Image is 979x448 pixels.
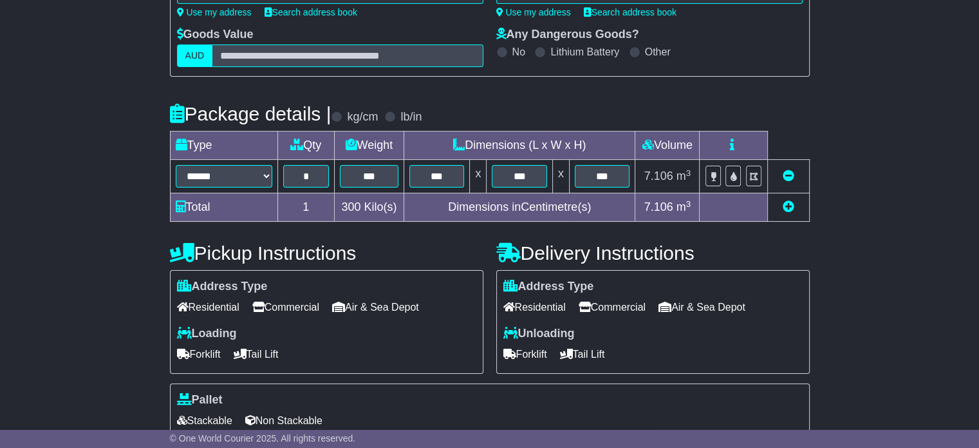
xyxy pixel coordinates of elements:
td: x [470,160,487,193]
h4: Pickup Instructions [170,242,483,264]
span: m [676,200,691,213]
td: Weight [334,131,404,160]
a: Remove this item [783,170,794,182]
a: Add new item [783,200,794,213]
label: Unloading [503,327,575,341]
sup: 3 [686,168,691,178]
span: 7.106 [644,170,673,182]
sup: 3 [686,199,691,209]
span: Air & Sea Depot [332,297,419,317]
span: Residential [177,297,239,317]
span: Tail Lift [560,344,605,364]
td: x [552,160,569,193]
label: kg/cm [347,110,378,124]
td: Type [170,131,277,160]
a: Use my address [177,7,252,17]
a: Search address book [265,7,357,17]
span: Forklift [177,344,221,364]
h4: Package details | [170,103,331,124]
a: Search address book [584,7,676,17]
td: Dimensions (L x W x H) [404,131,635,160]
span: Residential [503,297,566,317]
span: © One World Courier 2025. All rights reserved. [170,433,356,443]
span: 7.106 [644,200,673,213]
label: Address Type [503,280,594,294]
label: Address Type [177,280,268,294]
td: Volume [635,131,700,160]
span: Commercial [579,297,646,317]
h4: Delivery Instructions [496,242,810,264]
label: Other [645,46,671,58]
td: Qty [277,131,334,160]
span: m [676,170,691,182]
label: No [512,46,525,58]
label: Goods Value [177,28,254,42]
label: Any Dangerous Goods? [496,28,639,42]
span: Forklift [503,344,547,364]
td: Dimensions in Centimetre(s) [404,193,635,222]
span: Tail Lift [234,344,279,364]
td: Total [170,193,277,222]
a: Use my address [496,7,571,17]
label: Pallet [177,393,223,407]
label: Loading [177,327,237,341]
span: 300 [341,200,360,213]
label: AUD [177,44,213,67]
span: Non Stackable [245,411,322,431]
span: Commercial [252,297,319,317]
td: 1 [277,193,334,222]
span: Stackable [177,411,232,431]
td: Kilo(s) [334,193,404,222]
span: Air & Sea Depot [658,297,745,317]
label: Lithium Battery [550,46,619,58]
label: lb/in [400,110,422,124]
